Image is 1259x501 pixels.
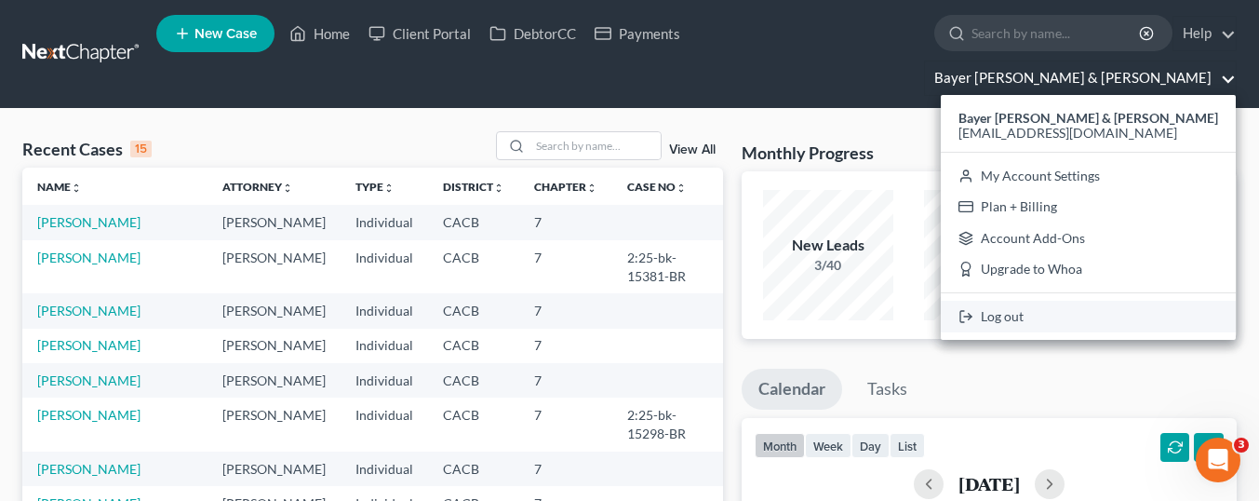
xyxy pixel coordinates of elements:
input: Search by name... [530,132,661,159]
td: Individual [341,398,428,451]
i: unfold_more [676,183,687,194]
a: Case Nounfold_more [627,180,687,194]
div: Recent Cases [22,138,152,160]
td: CACB [428,452,519,486]
div: New Clients [924,235,1054,256]
td: Individual [341,452,428,486]
td: CACB [428,363,519,398]
i: unfold_more [586,183,597,194]
div: New Leads [763,235,893,256]
button: month [755,433,805,458]
td: 7 [519,293,612,328]
td: Individual [341,205,428,239]
div: 15 [130,141,152,157]
td: 7 [519,398,612,451]
td: Individual [341,240,428,293]
span: 3 [1234,438,1249,453]
td: Individual [341,363,428,398]
div: 3/40 [763,256,893,275]
a: Calendar [742,369,842,410]
a: [PERSON_NAME] [37,407,141,423]
i: unfold_more [383,183,395,194]
td: 7 [519,363,612,398]
td: CACB [428,398,519,451]
a: Chapterunfold_more [534,180,597,194]
td: CACB [428,240,519,293]
td: Individual [341,293,428,328]
iframe: Intercom live chat [1196,438,1240,482]
a: Typeunfold_more [355,180,395,194]
td: [PERSON_NAME] [208,398,341,451]
a: [PERSON_NAME] [37,250,141,265]
td: 7 [519,240,612,293]
a: Log out [941,301,1236,332]
a: Payments [585,17,690,50]
a: [PERSON_NAME] [37,337,141,353]
td: [PERSON_NAME] [208,240,341,293]
a: Bayer [PERSON_NAME] & [PERSON_NAME] [925,61,1236,95]
a: [PERSON_NAME] [37,372,141,388]
a: Plan + Billing [941,191,1236,223]
button: week [805,433,851,458]
a: Help [1173,17,1236,50]
input: Search by name... [971,16,1142,50]
a: Attorneyunfold_more [222,180,293,194]
a: [PERSON_NAME] [37,461,141,477]
div: 0/17 [924,256,1054,275]
td: [PERSON_NAME] [208,293,341,328]
i: unfold_more [282,183,293,194]
td: 7 [519,329,612,363]
a: Account Add-Ons [941,223,1236,254]
div: Bayer [PERSON_NAME] & [PERSON_NAME] [941,95,1236,340]
a: Home [280,17,359,50]
i: unfold_more [493,183,504,194]
a: DebtorCC [480,17,585,50]
span: New Case [194,27,257,41]
a: Tasks [850,369,924,410]
td: CACB [428,205,519,239]
strong: Bayer [PERSON_NAME] & [PERSON_NAME] [958,110,1218,126]
td: 2:25-bk-15381-BR [612,240,723,293]
a: Client Portal [359,17,480,50]
td: [PERSON_NAME] [208,363,341,398]
span: [EMAIL_ADDRESS][DOMAIN_NAME] [958,125,1177,141]
td: CACB [428,293,519,328]
a: Nameunfold_more [37,180,82,194]
i: unfold_more [71,183,82,194]
h2: [DATE] [958,474,1020,494]
td: [PERSON_NAME] [208,329,341,363]
a: [PERSON_NAME] [37,303,141,318]
td: Individual [341,329,428,363]
td: 7 [519,452,612,486]
button: day [851,433,890,458]
a: My Account Settings [941,160,1236,192]
td: [PERSON_NAME] [208,205,341,239]
a: View All [669,143,716,156]
button: list [890,433,925,458]
a: Districtunfold_more [443,180,504,194]
td: [PERSON_NAME] [208,452,341,486]
td: 7 [519,205,612,239]
a: [PERSON_NAME] [37,214,141,230]
h3: Monthly Progress [742,142,874,164]
a: Upgrade to Whoa [941,254,1236,286]
td: CACB [428,329,519,363]
td: 2:25-bk-15298-BR [612,398,723,451]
